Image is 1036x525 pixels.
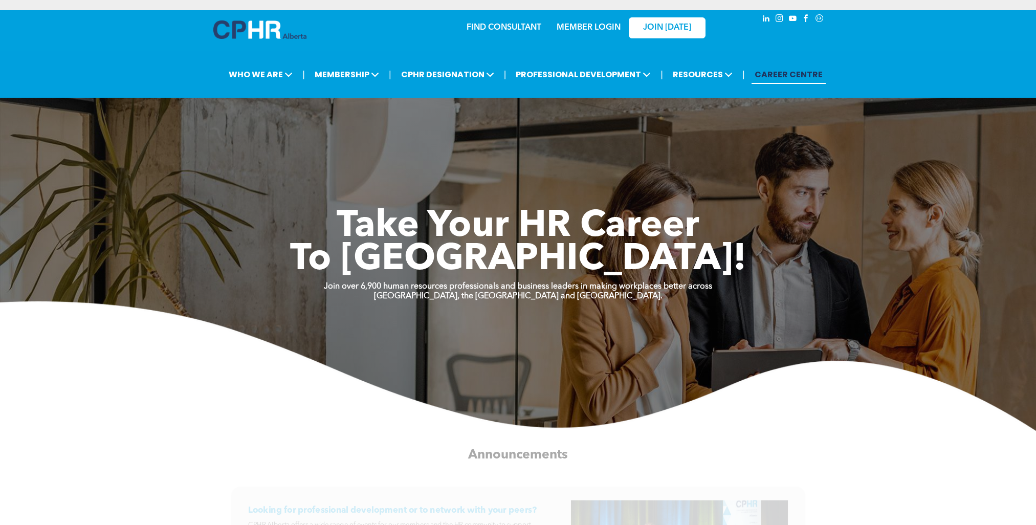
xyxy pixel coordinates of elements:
[312,65,382,84] span: MEMBERSHIP
[213,20,306,39] img: A blue and white logo for cp alberta
[389,64,391,85] li: |
[787,13,799,27] a: youtube
[742,64,745,85] li: |
[752,65,826,84] a: CAREER CENTRE
[226,65,296,84] span: WHO WE ARE
[629,17,706,38] a: JOIN [DATE]
[557,24,621,32] a: MEMBER LOGIN
[302,64,305,85] li: |
[290,242,746,278] span: To [GEOGRAPHIC_DATA]!
[814,13,825,27] a: Social network
[513,65,654,84] span: PROFESSIONAL DEVELOPMENT
[670,65,736,84] span: RESOURCES
[467,24,541,32] a: FIND CONSULTANT
[374,292,663,300] strong: [GEOGRAPHIC_DATA], the [GEOGRAPHIC_DATA] and [GEOGRAPHIC_DATA].
[337,208,699,245] span: Take Your HR Career
[643,23,691,33] span: JOIN [DATE]
[504,64,506,85] li: |
[324,282,712,291] strong: Join over 6,900 human resources professionals and business leaders in making workplaces better ac...
[398,65,497,84] span: CPHR DESIGNATION
[660,64,663,85] li: |
[468,448,568,461] span: Announcements
[761,13,772,27] a: linkedin
[774,13,785,27] a: instagram
[248,506,537,515] span: Looking for professional development or to network with your peers?
[801,13,812,27] a: facebook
